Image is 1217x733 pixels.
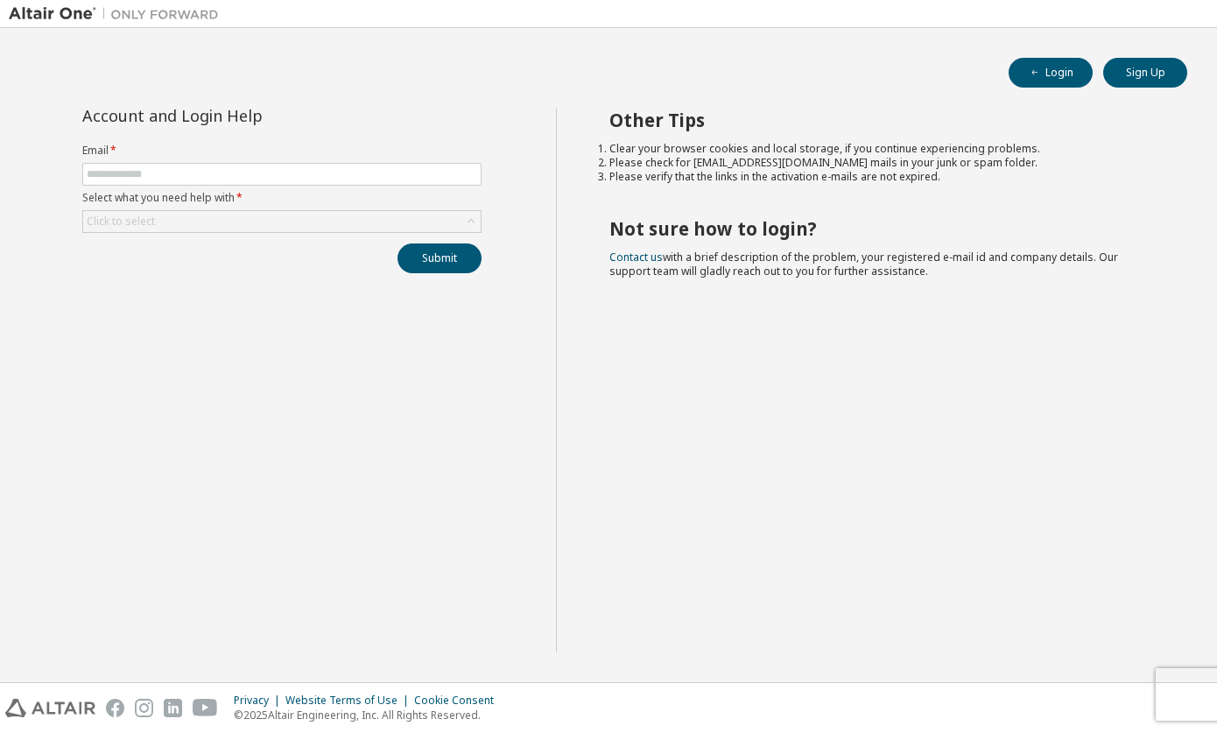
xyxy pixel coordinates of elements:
div: Account and Login Help [82,109,402,123]
div: Website Terms of Use [285,694,414,708]
li: Please verify that the links in the activation e-mails are not expired. [609,170,1157,184]
li: Please check for [EMAIL_ADDRESS][DOMAIN_NAME] mails in your junk or spam folder. [609,156,1157,170]
button: Sign Up [1103,58,1187,88]
div: Cookie Consent [414,694,504,708]
button: Login [1009,58,1093,88]
span: with a brief description of the problem, your registered e-mail id and company details. Our suppo... [609,250,1118,278]
div: Click to select [87,215,155,229]
a: Contact us [609,250,663,264]
h2: Other Tips [609,109,1157,131]
label: Select what you need help with [82,191,482,205]
img: youtube.svg [193,699,218,717]
img: altair_logo.svg [5,699,95,717]
h2: Not sure how to login? [609,217,1157,240]
button: Submit [397,243,482,273]
img: facebook.svg [106,699,124,717]
label: Email [82,144,482,158]
img: linkedin.svg [164,699,182,717]
div: Click to select [83,211,481,232]
li: Clear your browser cookies and local storage, if you continue experiencing problems. [609,142,1157,156]
img: instagram.svg [135,699,153,717]
p: © 2025 Altair Engineering, Inc. All Rights Reserved. [234,708,504,722]
img: Altair One [9,5,228,23]
div: Privacy [234,694,285,708]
